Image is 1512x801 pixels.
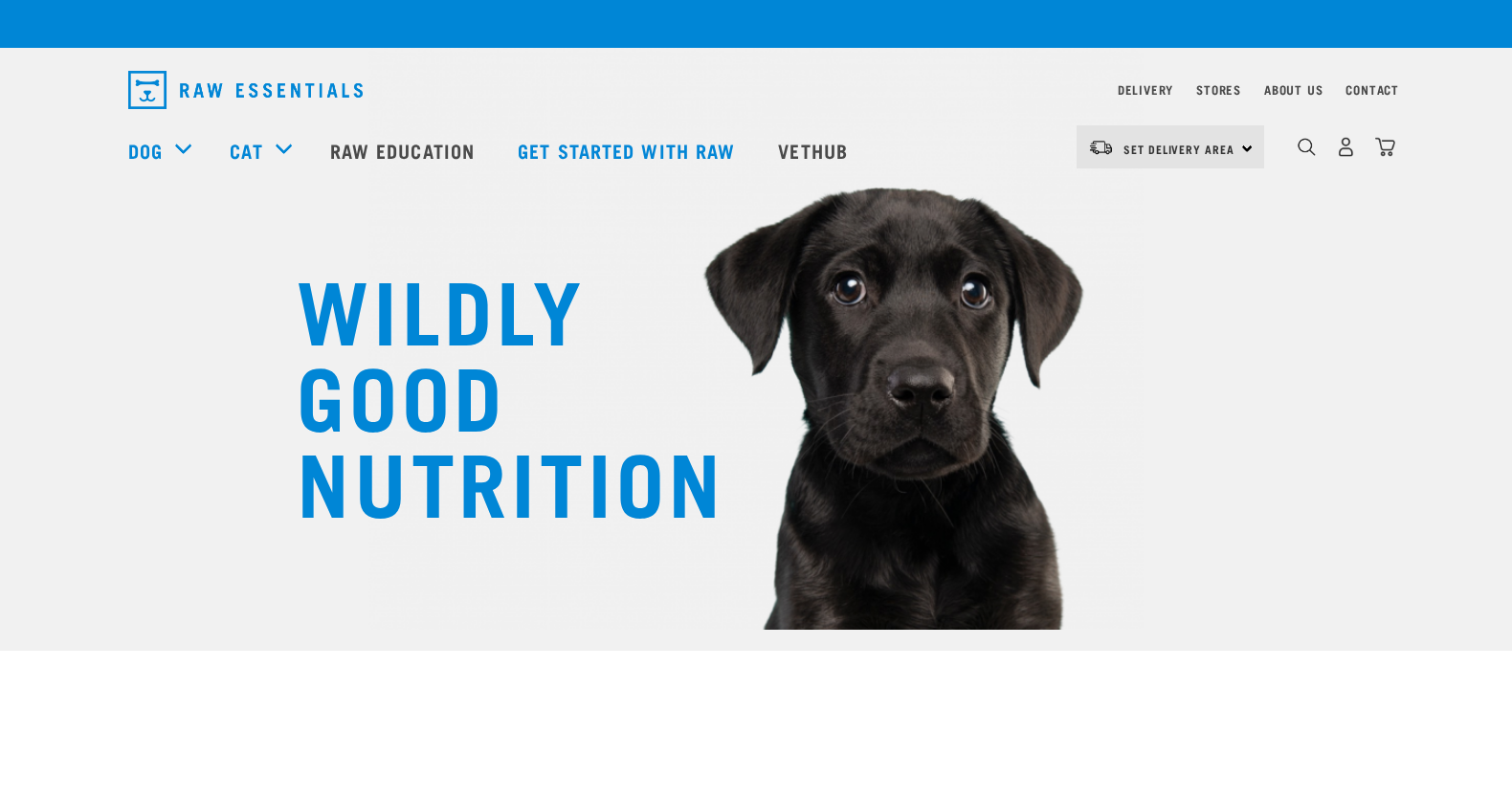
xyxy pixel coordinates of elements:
[230,136,262,165] a: Cat
[1375,137,1395,157] img: home-icon@2x.png
[759,112,872,189] a: Vethub
[1123,145,1234,152] span: Set Delivery Area
[1298,138,1316,156] img: home-icon-1@2x.png
[1345,86,1399,93] a: Contact
[128,136,163,165] a: Dog
[113,63,1399,117] nav: dropdown navigation
[1088,139,1114,156] img: van-moving.png
[1118,86,1173,93] a: Delivery
[311,112,499,189] a: Raw Education
[1264,86,1323,93] a: About Us
[499,112,759,189] a: Get started with Raw
[297,263,679,522] h1: WILDLY GOOD NUTRITION
[1196,86,1241,93] a: Stores
[1336,137,1356,157] img: user.png
[128,71,363,109] img: Raw Essentials Logo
